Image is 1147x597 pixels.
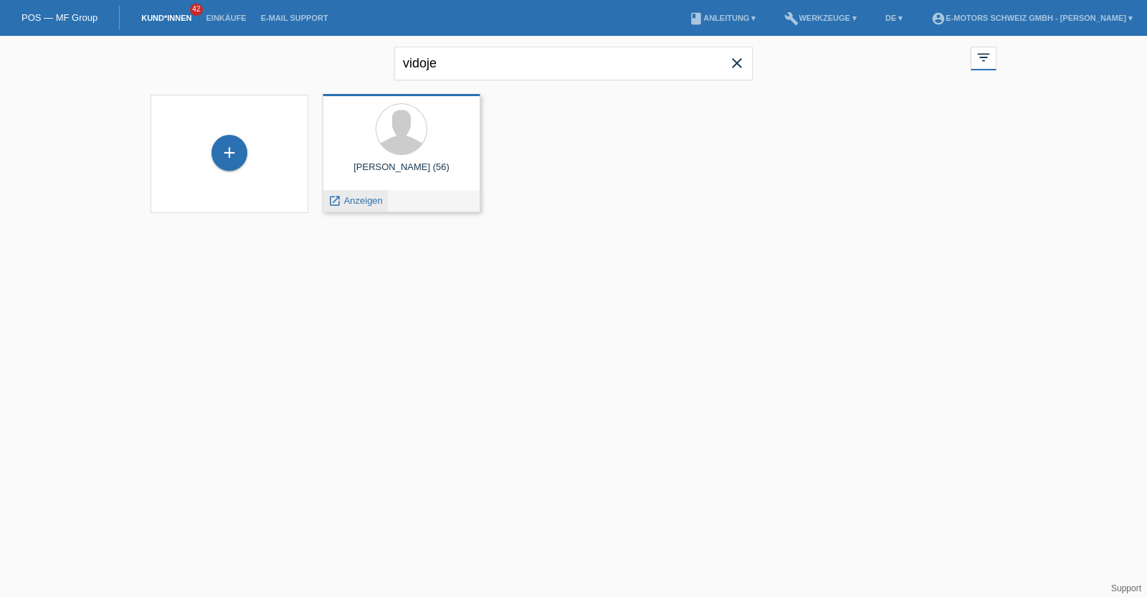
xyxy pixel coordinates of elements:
a: DE ▾ [878,14,910,22]
i: book [689,11,703,26]
div: [PERSON_NAME] (56) [334,161,469,184]
i: close [728,55,746,72]
a: account_circleE-Motors Schweiz GmbH - [PERSON_NAME] ▾ [924,14,1140,22]
a: launch Anzeigen [328,195,383,206]
a: Support [1111,583,1141,593]
div: Kund*in hinzufügen [212,141,247,165]
a: Kund*innen [134,14,199,22]
i: build [784,11,799,26]
a: bookAnleitung ▾ [682,14,763,22]
i: account_circle [931,11,946,26]
i: filter_list [976,50,991,65]
a: Einkäufe [199,14,253,22]
span: 42 [190,4,203,16]
span: Anzeigen [344,195,383,206]
input: Suche... [394,47,753,80]
a: POS — MF Group [22,12,97,23]
a: E-Mail Support [254,14,335,22]
i: launch [328,194,341,207]
a: buildWerkzeuge ▾ [777,14,864,22]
